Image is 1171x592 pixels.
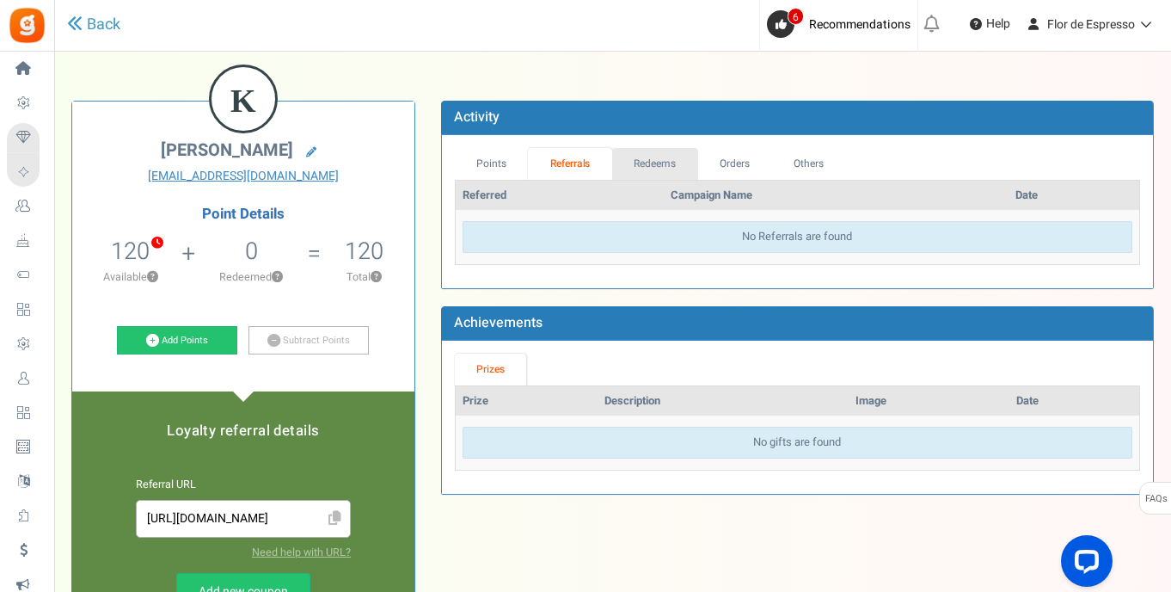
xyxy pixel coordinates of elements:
[212,67,275,134] figcaption: K
[245,238,258,264] h5: 0
[117,326,237,355] a: Add Points
[963,10,1017,38] a: Help
[809,15,910,34] span: Recommendations
[161,138,293,163] span: [PERSON_NAME]
[1009,386,1139,416] th: Date
[463,427,1132,459] div: No gifts are found
[849,386,1009,416] th: Image
[345,238,383,264] h5: 120
[455,148,529,180] a: Points
[788,8,804,25] span: 6
[248,326,369,355] a: Subtract Points
[111,234,150,268] span: 120
[1047,15,1135,34] span: Flor de Espresso
[454,312,543,333] b: Achievements
[456,386,598,416] th: Prize
[322,269,406,285] p: Total
[252,545,351,560] a: Need help with URL?
[321,504,348,534] span: Click to Copy
[85,168,402,185] a: [EMAIL_ADDRESS][DOMAIN_NAME]
[371,272,382,283] button: ?
[1009,181,1139,211] th: Date
[67,14,120,36] a: Back
[147,272,158,283] button: ?
[8,6,46,45] img: Gratisfaction
[1144,483,1168,515] span: FAQs
[454,107,500,127] b: Activity
[767,10,917,38] a: 6 Recommendations
[198,269,306,285] p: Redeemed
[463,221,1132,253] div: No Referrals are found
[612,148,698,180] a: Redeems
[456,181,664,211] th: Referred
[664,181,1009,211] th: Campaign Name
[698,148,772,180] a: Orders
[455,354,527,385] a: Prizes
[598,386,849,416] th: Description
[272,272,283,283] button: ?
[528,148,612,180] a: Referrals
[81,269,181,285] p: Available
[72,207,414,222] h4: Point Details
[136,479,351,491] h6: Referral URL
[982,15,1010,33] span: Help
[89,423,397,439] h5: Loyalty referral details
[771,148,845,180] a: Others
